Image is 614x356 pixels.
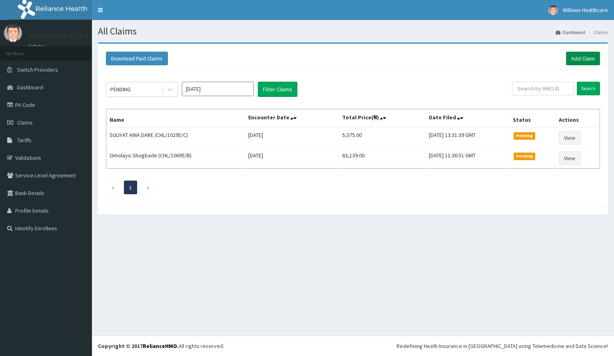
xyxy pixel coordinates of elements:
th: Status [509,109,555,128]
input: Select Month and Year [182,82,254,96]
td: [DATE] [245,148,339,169]
span: Willows Healthcare [563,6,608,14]
footer: All rights reserved. [92,336,614,356]
td: SULIYAT AINA DARE (CHL/10295/C) [106,127,245,148]
a: Previous page [111,184,115,191]
td: [DATE] 11:36:51 GMT [426,148,510,169]
th: Actions [555,109,600,128]
span: Switch Providers [17,66,58,73]
button: Download Paid Claims [106,52,168,65]
a: RelianceHMO [143,342,177,350]
strong: Copyright © 2017 . [98,342,179,350]
li: Claims [586,29,608,36]
div: PENDING [110,85,131,93]
td: 5,075.00 [339,127,425,148]
input: Search by HMO ID [512,82,574,95]
th: Total Price(₦) [339,109,425,128]
th: Encounter Date [245,109,339,128]
a: Dashboard [556,29,585,36]
span: Claims [17,119,33,126]
input: Search [577,82,600,95]
td: [DATE] 13:31:39 GMT [426,127,510,148]
img: User Image [548,5,558,15]
a: Page 1 is your current page [129,184,132,191]
img: User Image [4,24,22,42]
th: Name [106,109,245,128]
div: Redefining Heath Insurance in [GEOGRAPHIC_DATA] using Telemedicine and Data Science! [397,342,608,350]
a: View [559,151,580,165]
a: View [559,131,580,145]
td: [DATE] [245,127,339,148]
a: Online [28,44,47,49]
button: Filter Claims [258,82,297,97]
th: Date Filed [426,109,510,128]
p: Willows Healthcare [28,32,88,40]
td: Omolayo Shogbade (CHL/10695/B) [106,148,245,169]
a: Next page [146,184,150,191]
a: Add Claim [566,52,600,65]
span: Tariffs [17,137,32,144]
span: Pending [514,153,536,160]
span: Pending [514,132,536,139]
h1: All Claims [98,26,608,36]
span: Dashboard [17,84,43,91]
td: 63,139.00 [339,148,425,169]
